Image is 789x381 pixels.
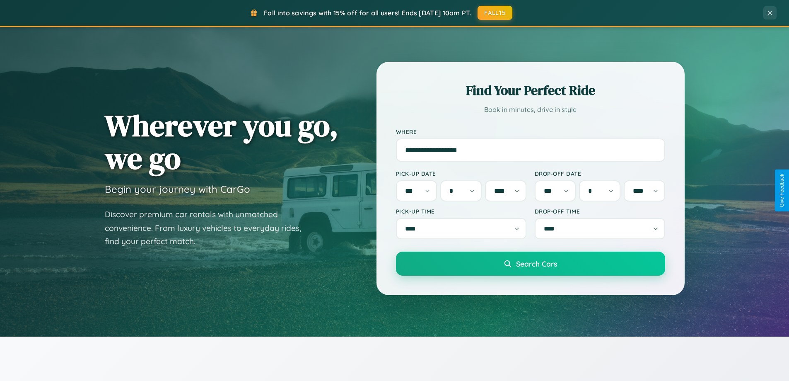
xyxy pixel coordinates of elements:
label: Drop-off Date [535,170,665,177]
p: Discover premium car rentals with unmatched convenience. From luxury vehicles to everyday rides, ... [105,208,312,248]
button: Search Cars [396,252,665,276]
label: Pick-up Time [396,208,526,215]
p: Book in minutes, drive in style [396,104,665,116]
h3: Begin your journey with CarGo [105,183,250,195]
label: Where [396,128,665,135]
span: Fall into savings with 15% off for all users! Ends [DATE] 10am PT. [264,9,471,17]
h1: Wherever you go, we go [105,109,338,175]
span: Search Cars [516,259,557,268]
div: Give Feedback [779,174,785,207]
label: Drop-off Time [535,208,665,215]
h2: Find Your Perfect Ride [396,81,665,99]
button: FALL15 [478,6,512,20]
label: Pick-up Date [396,170,526,177]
